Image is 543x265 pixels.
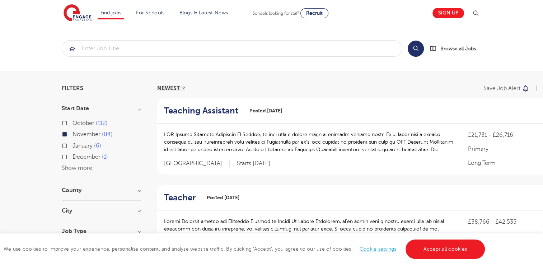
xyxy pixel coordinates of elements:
[207,194,239,201] span: Posted [DATE]
[253,11,299,16] span: Schools looking for staff
[72,131,77,136] input: November 84
[164,106,238,116] h2: Teaching Assistant
[430,45,482,53] a: Browse all Jobs
[72,154,77,158] input: December 1
[432,8,464,18] a: Sign up
[94,143,101,149] span: 6
[306,10,323,16] span: Recruit
[64,4,92,22] img: Engage Education
[72,143,93,149] span: January
[164,160,230,167] span: [GEOGRAPHIC_DATA]
[62,41,402,56] input: Submit
[62,208,141,214] h3: City
[72,143,77,147] input: January 6
[300,8,328,18] a: Recruit
[164,192,196,203] h2: Teacher
[483,85,530,91] button: Save job alert
[62,228,141,234] h3: Job Type
[179,10,228,15] a: Blogs & Latest News
[237,160,270,167] p: Starts [DATE]
[62,165,92,171] button: Show more
[62,85,83,91] span: Filters
[136,10,164,15] a: For Schools
[72,154,100,160] span: December
[483,85,520,91] p: Save job alert
[164,192,201,203] a: Teacher
[360,246,397,252] a: Cookie settings
[96,120,108,126] span: 112
[406,240,485,259] a: Accept all cookies
[440,45,476,53] span: Browse all Jobs
[62,106,141,111] h3: Start Date
[62,187,141,193] h3: County
[4,246,487,252] span: We use cookies to improve your experience, personalise content, and analyse website traffic. By c...
[102,154,108,160] span: 1
[72,120,94,126] span: October
[72,131,100,138] span: November
[164,218,454,240] p: Loremi Dolorsit ametco adi Elitseddo Eiusmod te Incidi Ut Labore Etdolorem, al’en admin veni q no...
[164,106,244,116] a: Teaching Assistant
[100,10,122,15] a: Find jobs
[164,131,454,153] p: LOR Ipsumd Sitametc Adipiscin El Seddoe, te inci utla e dolore magn al enimadm veniamq nostr. Ex’...
[72,120,77,125] input: October 112
[249,107,282,115] span: Posted [DATE]
[408,41,424,57] button: Search
[62,40,402,57] div: Submit
[102,131,113,138] span: 84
